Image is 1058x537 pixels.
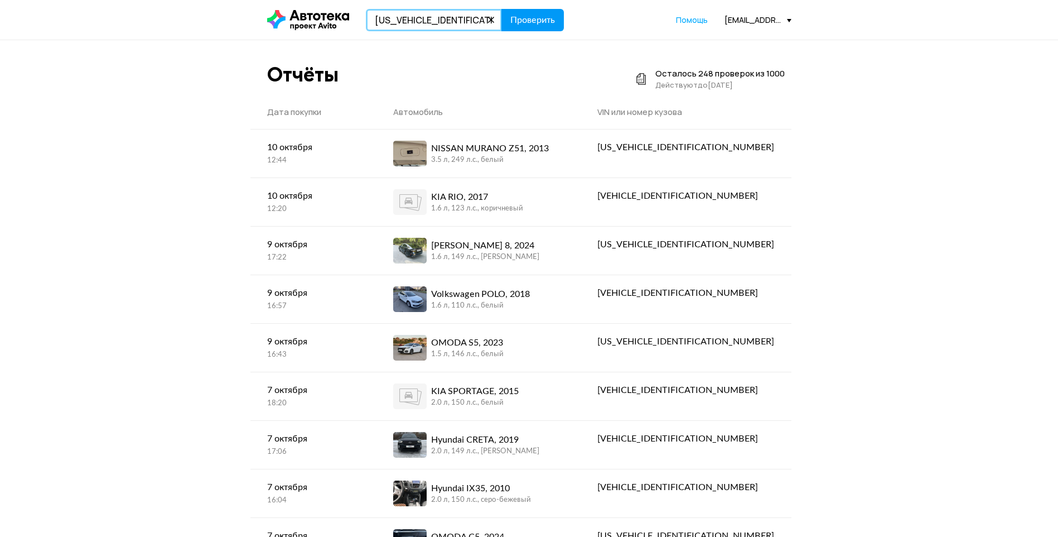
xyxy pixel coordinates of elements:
a: 7 октября17:06 [250,421,376,468]
a: Hyundai CRETA, 20192.0 л, 149 л.c., [PERSON_NAME] [376,421,581,469]
div: 12:44 [267,156,360,166]
a: 9 октября17:22 [250,227,376,274]
div: 7 октября [267,432,360,445]
div: [PERSON_NAME] 8, 2024 [431,239,539,252]
input: VIN, госномер, номер кузова [366,9,502,31]
div: 16:43 [267,350,360,360]
div: [VEHICLE_IDENTIFICATION_NUMBER] [597,481,774,494]
div: Осталось 248 проверок из 1000 [655,68,785,79]
a: Помощь [676,15,708,26]
a: KIA SPORTAGE, 20152.0 л, 150 л.c., белый [376,372,581,420]
div: Hyundai IX35, 2010 [431,482,531,495]
div: 7 октября [267,383,360,397]
div: 9 октября [267,238,360,251]
div: Отчёты [267,63,339,87]
div: [VEHICLE_IDENTIFICATION_NUMBER] [597,432,774,445]
a: 9 октября16:43 [250,324,376,371]
div: 7 октября [267,481,360,494]
div: [VEHICLE_IDENTIFICATION_NUMBER] [597,189,774,203]
a: Volkswagen POLO, 20181.6 л, 110 л.c., белый [376,275,581,323]
div: [VEHICLE_IDENTIFICATION_NUMBER] [597,286,774,300]
div: 1.6 л, 149 л.c., [PERSON_NAME] [431,252,539,262]
a: [PERSON_NAME] 8, 20241.6 л, 149 л.c., [PERSON_NAME] [376,227,581,275]
a: [US_VEHICLE_IDENTIFICATION_NUMBER] [581,130,791,165]
a: [VEHICLE_IDENTIFICATION_NUMBER] [581,469,791,505]
div: 10 октября [267,189,360,203]
a: [VEHICLE_IDENTIFICATION_NUMBER] [581,178,791,214]
div: 17:06 [267,447,360,457]
div: KIA SPORTAGE, 2015 [431,385,519,398]
a: KIA RIO, 20171.6 л, 123 л.c., коричневый [376,178,581,226]
div: Дата покупки [267,107,360,118]
a: 7 октября16:04 [250,469,376,517]
a: Hyundai IX35, 20102.0 л, 150 л.c., серо-бежевый [376,469,581,517]
div: OMODA S5, 2023 [431,336,504,349]
a: 10 октября12:20 [250,178,376,226]
div: 18:20 [267,399,360,409]
div: 2.0 л, 150 л.c., серо-бежевый [431,495,531,505]
span: Помощь [676,15,708,25]
span: Проверить [510,16,555,25]
a: 7 октября18:20 [250,372,376,420]
div: Автомобиль [393,107,564,118]
a: 10 октября12:44 [250,130,376,177]
div: 12:20 [267,204,360,214]
a: 9 октября16:57 [250,275,376,323]
div: Volkswagen POLO, 2018 [431,287,530,301]
a: [VEHICLE_IDENTIFICATION_NUMBER] [581,421,791,457]
div: NISSAN MURANO Z51, 2013 [431,142,549,155]
div: [US_VEHICLE_IDENTIFICATION_NUMBER] [597,238,774,251]
div: Hyundai CRETA, 2019 [431,433,539,447]
div: 1.6 л, 123 л.c., коричневый [431,204,523,214]
div: 1.6 л, 110 л.c., белый [431,301,530,311]
div: 1.5 л, 146 л.c., белый [431,349,504,359]
a: [US_VEHICLE_IDENTIFICATION_NUMBER] [581,324,791,359]
div: KIA RIO, 2017 [431,190,523,204]
div: 2.0 л, 150 л.c., белый [431,398,519,408]
a: NISSAN MURANO Z51, 20133.5 л, 249 л.c., белый [376,130,581,178]
a: [VEHICLE_IDENTIFICATION_NUMBER] [581,372,791,408]
div: 9 октября [267,335,360,348]
a: [VEHICLE_IDENTIFICATION_NUMBER] [581,275,791,311]
div: VIN или номер кузова [597,107,774,118]
div: 16:57 [267,301,360,311]
div: 10 октября [267,141,360,154]
button: Проверить [501,9,564,31]
div: 16:04 [267,496,360,506]
a: OMODA S5, 20231.5 л, 146 л.c., белый [376,324,581,372]
div: 17:22 [267,253,360,263]
div: Действуют до [DATE] [655,79,785,90]
div: [VEHICLE_IDENTIFICATION_NUMBER] [597,383,774,397]
a: [US_VEHICLE_IDENTIFICATION_NUMBER] [581,227,791,262]
div: [EMAIL_ADDRESS][DOMAIN_NAME] [724,15,791,25]
div: 9 октября [267,286,360,300]
div: 3.5 л, 249 л.c., белый [431,155,549,165]
div: [US_VEHICLE_IDENTIFICATION_NUMBER] [597,141,774,154]
div: [US_VEHICLE_IDENTIFICATION_NUMBER] [597,335,774,348]
div: 2.0 л, 149 л.c., [PERSON_NAME] [431,447,539,457]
